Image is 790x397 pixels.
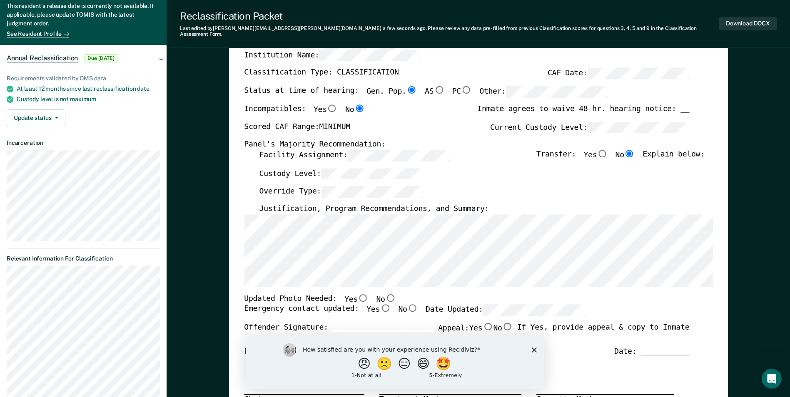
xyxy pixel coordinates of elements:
[587,68,689,79] input: CAF Date:
[482,323,493,330] input: Yes
[259,149,449,161] label: Facility Assignment:
[319,50,421,61] input: Institution Name:
[244,50,421,61] label: Institution Name:
[244,140,689,150] div: Panel's Majority Recommendation:
[452,86,471,98] label: PC
[624,149,635,157] input: No
[321,186,423,198] input: Override Type:
[506,86,608,98] input: Other:
[244,104,365,122] div: Incompatibles:
[358,294,369,301] input: Yes
[502,323,513,330] input: No
[244,86,608,104] div: Status at time of hearing:
[614,347,689,357] div: Date: ___________
[407,304,418,312] input: No
[321,168,423,179] input: Custody Level:
[7,255,160,262] dt: Relevant Information For Classification
[244,68,399,79] label: Classification Type: CLASSIFICATION
[344,294,369,305] label: Yes
[376,294,396,305] label: No
[7,139,160,146] dt: Incarceration
[246,335,544,389] iframe: Survey by Kim from Recidiviz
[461,86,472,94] input: PC
[490,122,689,133] label: Current Custody Level:
[425,86,444,98] label: AS
[493,323,513,333] label: No
[583,149,608,161] label: Yes
[7,30,69,37] a: See Resident Profile
[366,304,391,316] label: Yes
[719,17,777,30] button: Download DOCX
[347,149,449,161] input: Facility Assignment:
[383,25,426,31] span: a few seconds ago
[314,104,338,115] label: Yes
[259,168,423,179] label: Custody Level:
[426,304,585,316] label: Date Updated:
[70,96,96,102] span: maximum
[380,304,391,312] input: Yes
[180,10,719,22] div: Reclassification Packet
[587,122,689,133] input: Current Custody Level:
[244,122,350,133] label: Scored CAF Range: MINIMUM
[244,304,585,323] div: Emergency contact updated:
[345,104,365,115] label: No
[180,25,719,37] div: Last edited by [PERSON_NAME][EMAIL_ADDRESS][PERSON_NAME][DOMAIN_NAME] . Please review any data pr...
[7,75,160,82] div: Requirements validated by OMS data
[406,86,417,94] input: Gen. Pop.
[7,54,78,62] span: Annual Reclassification
[17,85,160,92] div: At least 12 months since last reclassification
[385,294,396,301] input: No
[244,323,689,347] div: Offender Signature: _______________________ If Yes, provide appeal & copy to Inmate
[477,104,689,122] div: Inmate agrees to waive 48 hr. hearing notice: __
[17,96,160,103] div: Custody level is not
[597,149,608,157] input: Yes
[259,186,423,198] label: Override Type:
[244,347,350,357] div: Panel Member Signatures:
[469,323,493,333] label: Yes
[85,54,117,62] span: Due [DATE]
[326,104,337,112] input: Yes
[137,85,149,92] span: date
[615,149,635,161] label: No
[259,204,489,214] label: Justification, Program Recommendations, and Summary:
[7,109,65,126] button: Update status
[354,104,365,112] input: No
[536,149,705,168] div: Transfer: Explain below:
[7,2,160,30] div: This resident's release date is currently not available. If applicable, please update TOMIS with ...
[479,86,608,98] label: Other:
[483,304,585,316] input: Date Updated:
[438,323,513,340] label: Appeal:
[548,68,689,79] label: CAF Date:
[366,86,417,98] label: Gen. Pop.
[762,369,782,389] iframe: Intercom live chat
[398,304,418,316] label: No
[244,294,396,305] div: Updated Photo Needed:
[434,86,444,94] input: AS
